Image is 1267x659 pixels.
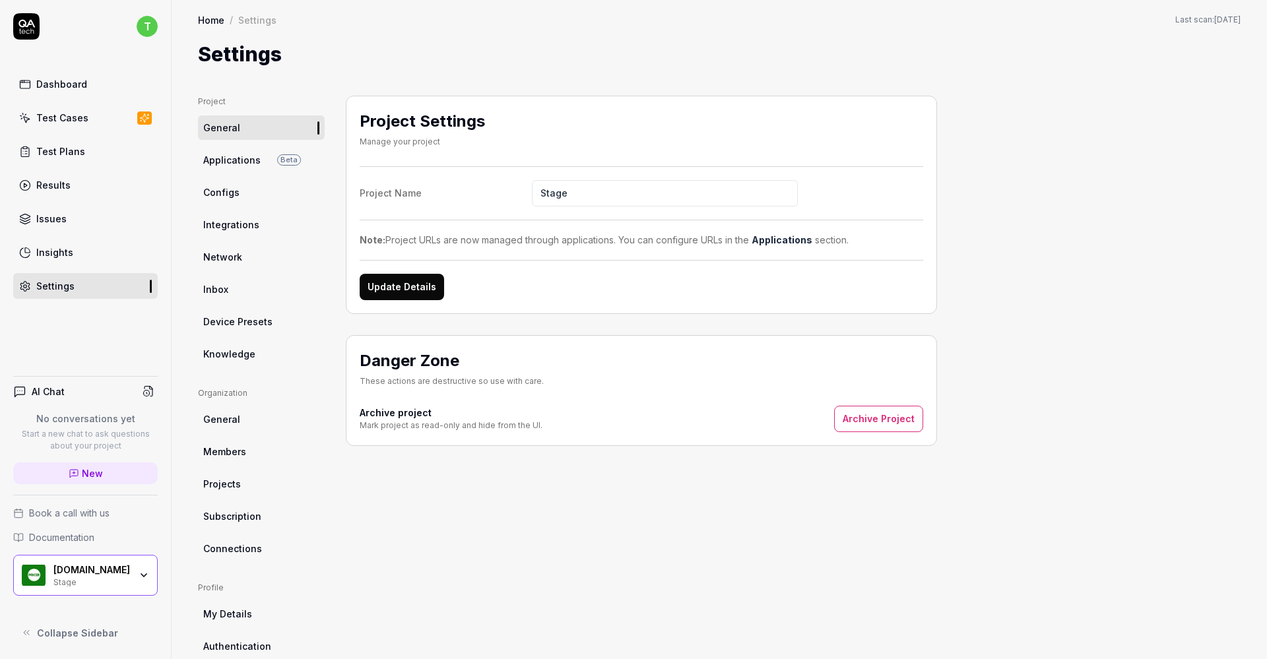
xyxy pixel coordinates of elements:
[36,111,88,125] div: Test Cases
[203,185,240,199] span: Configs
[13,273,158,299] a: Settings
[360,110,485,133] h2: Project Settings
[22,563,46,587] img: Pricer.com Logo
[360,186,532,200] div: Project Name
[198,439,325,464] a: Members
[360,136,485,148] div: Manage your project
[36,245,73,259] div: Insights
[203,477,241,491] span: Projects
[137,16,158,37] span: t
[82,466,103,480] span: New
[13,555,158,596] button: Pricer.com Logo[DOMAIN_NAME]Stage
[53,576,130,586] div: Stage
[203,218,259,232] span: Integrations
[230,13,233,26] div: /
[198,504,325,528] a: Subscription
[13,530,158,544] a: Documentation
[13,71,158,97] a: Dashboard
[360,375,544,387] div: These actions are destructive so use with care.
[198,277,325,301] a: Inbox
[198,407,325,431] a: General
[137,13,158,40] button: t
[53,564,130,576] div: Pricer.com
[29,506,110,520] span: Book a call with us
[360,406,542,420] h4: Archive project
[37,626,118,640] span: Collapse Sidebar
[36,77,87,91] div: Dashboard
[198,180,325,204] a: Configs
[13,619,158,646] button: Collapse Sidebar
[13,239,158,265] a: Insights
[198,536,325,561] a: Connections
[13,139,158,164] a: Test Plans
[13,206,158,232] a: Issues
[203,639,271,653] span: Authentication
[203,412,240,426] span: General
[203,153,261,167] span: Applications
[198,342,325,366] a: Knowledge
[360,274,444,300] button: Update Details
[36,178,71,192] div: Results
[203,315,273,329] span: Device Presets
[1175,14,1241,26] button: Last scan:[DATE]
[203,347,255,361] span: Knowledge
[198,115,325,140] a: General
[203,121,240,135] span: General
[198,13,224,26] a: Home
[1175,14,1241,26] span: Last scan:
[203,445,246,458] span: Members
[13,105,158,131] a: Test Cases
[277,154,301,166] span: Beta
[29,530,94,544] span: Documentation
[532,180,798,206] input: Project Name
[203,250,242,264] span: Network
[13,506,158,520] a: Book a call with us
[203,509,261,523] span: Subscription
[198,96,325,108] div: Project
[198,40,282,69] h1: Settings
[360,420,542,431] div: Mark project as read-only and hide from the UI.
[203,607,252,621] span: My Details
[360,349,544,373] h2: Danger Zone
[13,172,158,198] a: Results
[198,212,325,237] a: Integrations
[13,412,158,425] p: No conversations yet
[752,234,812,245] a: Applications
[13,428,158,452] p: Start a new chat to ask questions about your project
[203,282,228,296] span: Inbox
[13,462,158,484] a: New
[834,406,923,432] button: Archive Project
[198,472,325,496] a: Projects
[238,13,276,26] div: Settings
[198,309,325,334] a: Device Presets
[32,385,65,398] h4: AI Chat
[198,582,325,594] div: Profile
[198,634,325,658] a: Authentication
[198,245,325,269] a: Network
[203,542,262,555] span: Connections
[198,148,325,172] a: ApplicationsBeta
[36,279,75,293] div: Settings
[198,387,325,399] div: Organization
[36,144,85,158] div: Test Plans
[198,602,325,626] a: My Details
[360,234,385,245] strong: Note:
[360,233,923,247] div: Project URLs are now managed through applications. You can configure URLs in the section.
[1214,15,1241,24] time: [DATE]
[36,212,67,226] div: Issues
